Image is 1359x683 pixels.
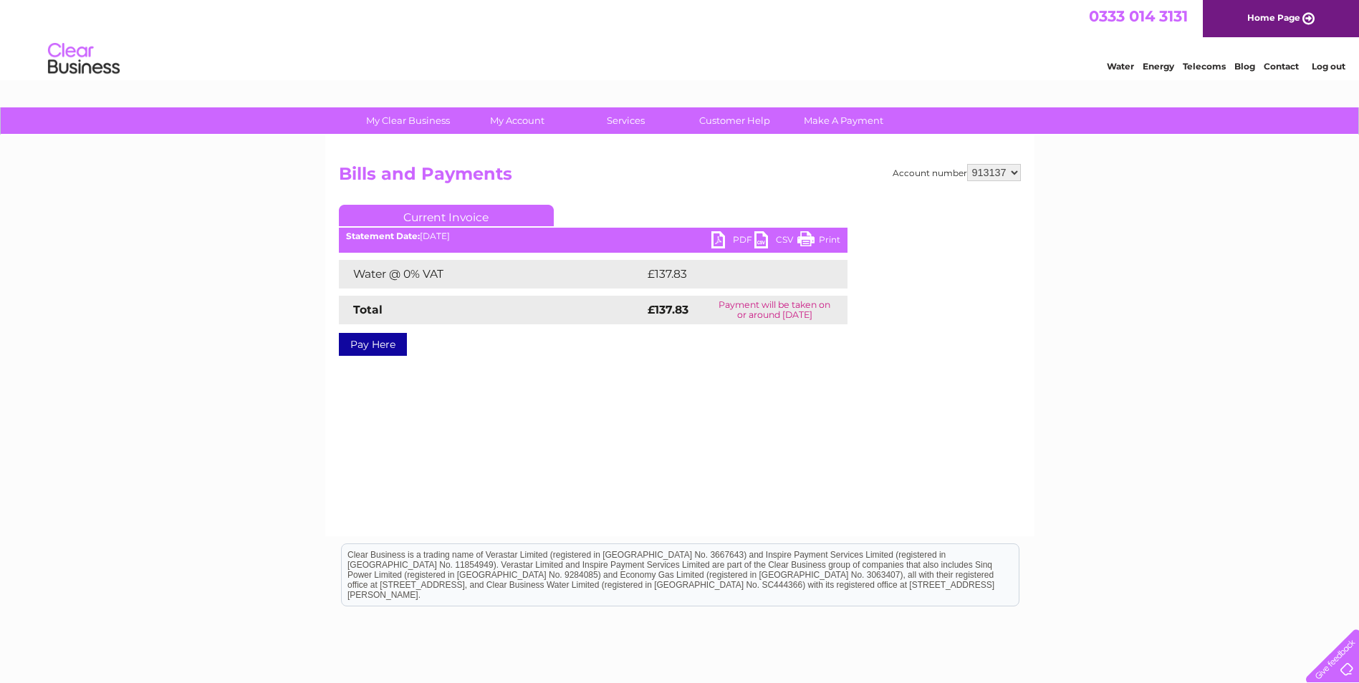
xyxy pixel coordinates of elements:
a: 0333 014 3131 [1089,7,1188,25]
td: £137.83 [644,260,820,289]
a: My Account [458,107,576,134]
strong: £137.83 [648,303,688,316]
a: Log out [1312,61,1345,72]
td: Water @ 0% VAT [339,260,644,289]
a: Water [1107,61,1134,72]
a: PDF [711,231,754,252]
a: CSV [754,231,797,252]
div: Account number [893,164,1021,181]
a: Current Invoice [339,205,554,226]
a: Blog [1234,61,1255,72]
img: logo.png [47,37,120,81]
a: My Clear Business [349,107,467,134]
a: Telecoms [1183,61,1226,72]
a: Make A Payment [784,107,903,134]
div: [DATE] [339,231,847,241]
a: Customer Help [676,107,794,134]
div: Clear Business is a trading name of Verastar Limited (registered in [GEOGRAPHIC_DATA] No. 3667643... [342,8,1019,69]
a: Contact [1264,61,1299,72]
a: Energy [1143,61,1174,72]
strong: Total [353,303,383,316]
b: Statement Date: [346,231,420,241]
a: Print [797,231,840,252]
a: Pay Here [339,333,407,356]
a: Services [567,107,685,134]
td: Payment will be taken on or around [DATE] [702,296,847,324]
h2: Bills and Payments [339,164,1021,191]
